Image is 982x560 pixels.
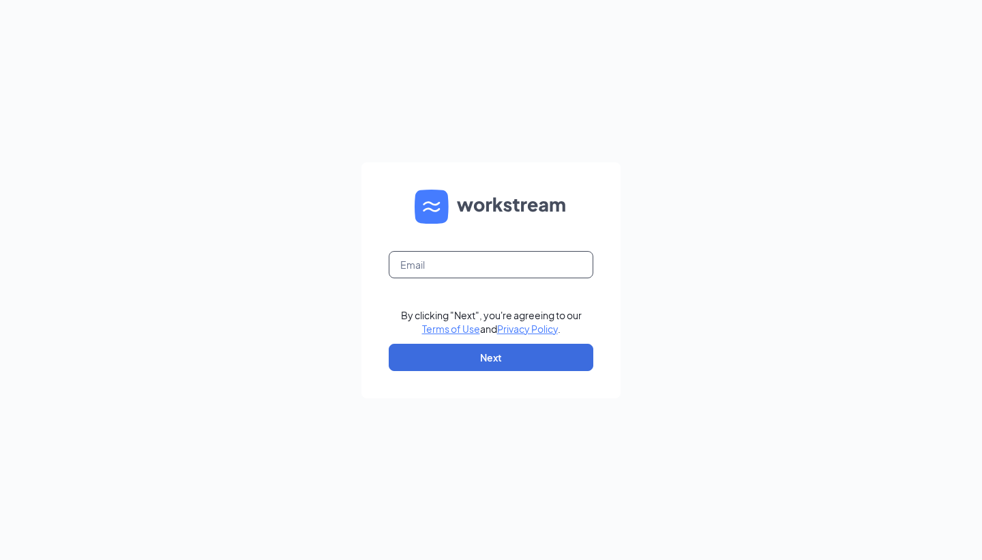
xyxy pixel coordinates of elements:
[422,323,480,335] a: Terms of Use
[401,308,582,336] div: By clicking "Next", you're agreeing to our and .
[389,251,593,278] input: Email
[497,323,558,335] a: Privacy Policy
[389,344,593,371] button: Next
[415,190,567,224] img: WS logo and Workstream text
